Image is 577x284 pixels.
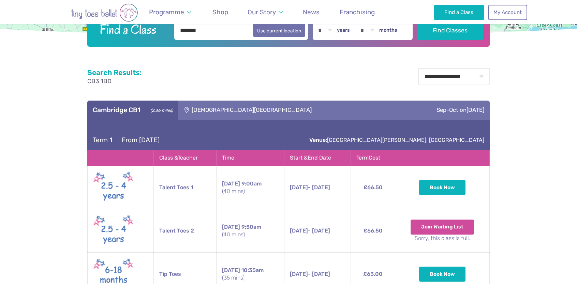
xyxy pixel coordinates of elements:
div: Sep-Oct on [397,101,490,120]
a: Franchising [336,4,378,20]
a: News [300,4,323,20]
span: [DATE] [222,180,240,187]
h2: Search Results: [87,68,142,77]
th: Start & End Date [284,150,351,166]
label: months [379,27,397,33]
button: Find Classes [417,21,483,40]
a: My Account [488,5,527,20]
td: £66.50 [351,209,395,253]
td: Talent Toes 1 [153,166,217,209]
img: Google [2,27,24,36]
a: 在 Google 地图中打开此区域（会打开一个新窗口） [2,27,24,36]
span: - [DATE] [290,227,330,234]
strong: Venue: [309,137,327,143]
span: News [303,8,320,16]
a: Find a Class [434,5,484,20]
small: (40 mins) [222,231,279,238]
img: Talent toes New (May 2025) [93,170,134,205]
th: Time [217,150,284,166]
td: 9:00am [217,166,284,209]
span: [DATE] [222,224,240,230]
td: 9:50am [217,209,284,253]
small: (2.36 miles) [148,106,173,113]
td: Talent Toes 2 [153,209,217,253]
span: [DATE] [467,106,484,113]
a: Our Story [245,4,286,20]
span: [DATE] [290,184,308,191]
span: - [DATE] [290,271,330,277]
span: [DATE] [222,267,240,273]
a: Programme [146,4,194,20]
span: Our Story [248,8,276,16]
button: Book Now [419,180,465,195]
button: Book Now [419,267,465,282]
img: Talent toes New (May 2025) [93,213,134,248]
small: (35 mins) [222,274,279,282]
span: Programme [149,8,184,16]
h2: Find a Class [94,21,170,38]
a: Venue:[GEOGRAPHIC_DATA][PERSON_NAME], [GEOGRAPHIC_DATA] [309,137,484,143]
th: Class & Teacher [153,150,217,166]
span: Term 1 [93,136,112,144]
th: Term Cost [351,150,395,166]
span: Franchising [340,8,375,16]
button: Use current location [253,24,305,37]
span: | [114,136,122,144]
p: CB3 1BD [87,77,142,86]
div: [DEMOGRAPHIC_DATA][GEOGRAPHIC_DATA] [178,101,397,120]
img: tiny toes ballet [50,3,159,22]
span: - [DATE] [290,184,330,191]
a: Shop [209,4,231,20]
small: Sorry, this class is full. [401,235,484,242]
td: £66.50 [351,166,395,209]
label: years [337,27,350,33]
span: [DATE] [290,271,308,277]
span: [DATE] [290,227,308,234]
h4: From [DATE] [93,136,160,144]
button: Join Waiting List [411,220,474,235]
span: Shop [212,8,228,16]
small: (40 mins) [222,188,279,195]
h3: Cambridge CB1 [93,106,173,114]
